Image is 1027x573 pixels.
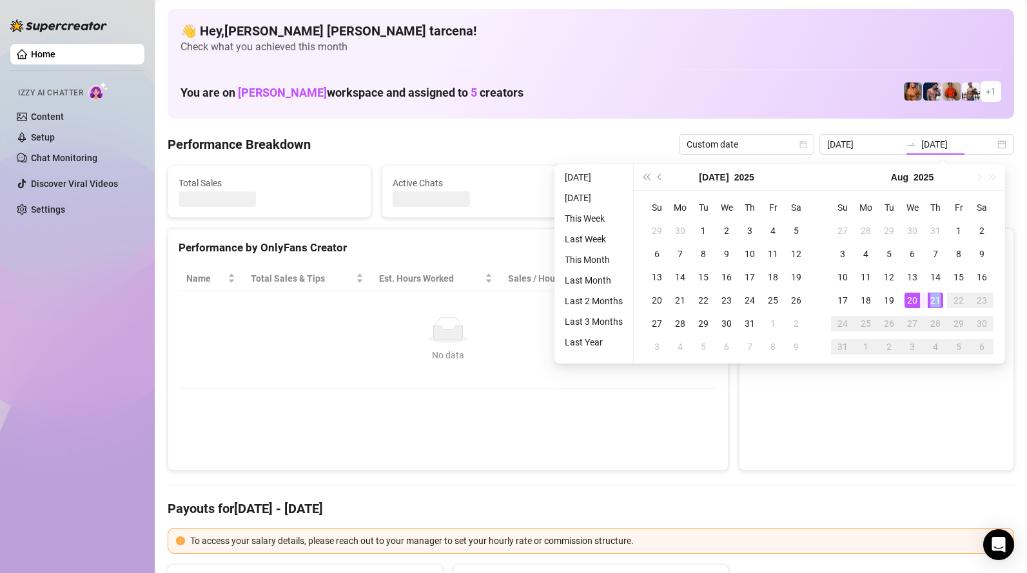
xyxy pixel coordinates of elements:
img: JUSTIN [962,83,980,101]
span: Messages Sent [607,176,789,190]
div: Performance by OnlyFans Creator [179,239,718,257]
input: Start date [827,137,901,151]
h4: Performance Breakdown [168,135,311,153]
span: [PERSON_NAME] [238,86,327,99]
th: Total Sales & Tips [243,266,371,291]
span: swap-right [906,139,916,150]
div: Est. Hours Worked [379,271,482,286]
span: 5 [471,86,477,99]
span: Chat Conversion [605,271,699,286]
div: Open Intercom Messenger [983,529,1014,560]
span: Name [186,271,225,286]
span: Izzy AI Chatter [18,87,83,99]
a: Chat Monitoring [31,153,97,163]
span: Total Sales & Tips [251,271,353,286]
a: Setup [31,132,55,142]
a: Settings [31,204,65,215]
input: End date [921,137,995,151]
span: + 1 [986,84,996,99]
img: JG [904,83,922,101]
span: Total Sales [179,176,360,190]
span: exclamation-circle [176,536,185,545]
h4: 👋 Hey, [PERSON_NAME] [PERSON_NAME] tarcena ! [181,22,1001,40]
img: Axel [923,83,941,101]
span: calendar [799,141,807,148]
th: Chat Conversion [598,266,718,291]
a: Content [31,112,64,122]
th: Name [179,266,243,291]
h1: You are on workspace and assigned to creators [181,86,523,100]
img: logo-BBDzfeDw.svg [10,19,107,32]
th: Sales / Hour [500,266,598,291]
div: To access your salary details, please reach out to your manager to set your hourly rate or commis... [190,534,1006,548]
img: AI Chatter [88,82,108,101]
img: Justin [943,83,961,101]
div: No data [191,348,705,362]
span: Custom date [687,135,807,154]
span: Active Chats [393,176,574,190]
span: Sales / Hour [508,271,580,286]
a: Discover Viral Videos [31,179,118,189]
a: Home [31,49,55,59]
h4: Payouts for [DATE] - [DATE] [168,500,1014,518]
div: Sales by OnlyFans Creator [750,239,1003,257]
span: to [906,139,916,150]
span: Check what you achieved this month [181,40,1001,54]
